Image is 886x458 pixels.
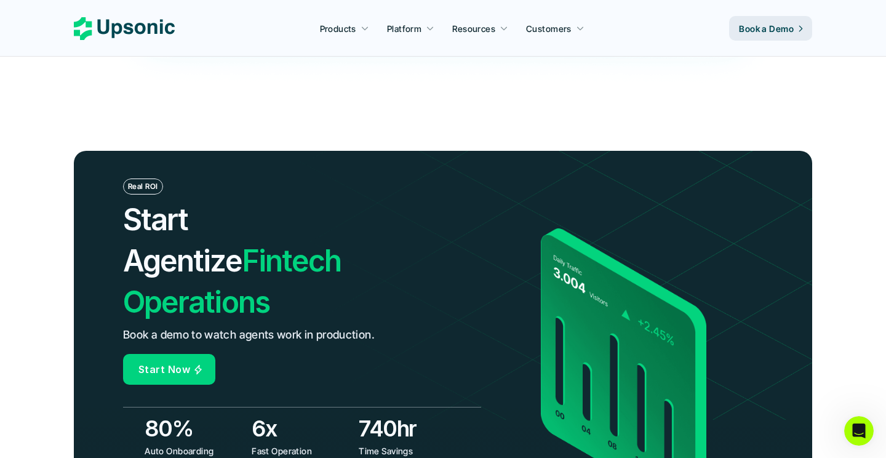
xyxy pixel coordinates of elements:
[128,182,158,191] p: Real ROI
[123,199,410,323] h2: Fintech Operations
[844,416,874,446] iframe: Intercom live chat
[123,201,242,279] span: Start Agentize
[739,22,794,35] p: Book a Demo
[145,444,242,457] p: Auto Onboarding
[526,22,572,35] p: Customers
[359,444,457,457] p: Time Savings
[729,16,812,41] a: Book a Demo
[138,361,190,379] p: Start Now
[387,22,421,35] p: Platform
[452,22,495,35] p: Resources
[359,413,460,444] h3: 740hr
[320,22,356,35] p: Products
[313,17,377,39] a: Products
[252,444,349,457] p: Fast Operation
[252,413,353,444] h3: 6x
[145,413,245,444] h3: 80%
[123,326,375,344] p: Book a demo to watch agents work in production.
